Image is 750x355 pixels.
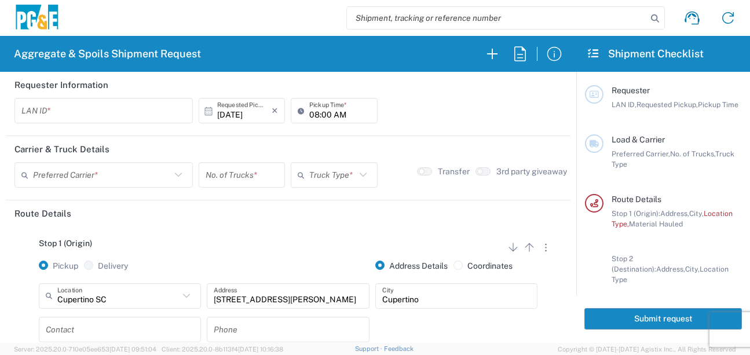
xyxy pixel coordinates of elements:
img: pge [14,5,60,32]
a: Feedback [384,345,414,352]
label: Address Details [375,261,448,271]
h2: Route Details [14,208,71,219]
span: [DATE] 09:51:04 [109,346,156,353]
span: Server: 2025.20.0-710e05ee653 [14,346,156,353]
button: Submit request [584,308,742,330]
span: No. of Trucks, [670,149,715,158]
h2: Shipment Checklist [587,47,704,61]
i: × [272,101,278,120]
h2: Requester Information [14,79,108,91]
span: Route Details [612,195,661,204]
span: Requester [612,86,650,95]
h2: Aggregate & Spoils Shipment Request [14,47,201,61]
h2: Carrier & Truck Details [14,144,109,155]
a: Support [355,345,384,352]
span: LAN ID, [612,100,636,109]
span: Stop 1 (Origin): [612,209,660,218]
span: Preferred Carrier, [612,149,670,158]
label: Transfer [438,166,470,177]
span: Address, [656,265,685,273]
label: 3rd party giveaway [496,166,567,177]
span: Address, [660,209,689,218]
span: Stop 1 (Origin) [39,239,92,248]
span: City, [685,265,700,273]
span: Stop 2 (Destination): [612,254,656,273]
span: [DATE] 10:16:38 [238,346,283,353]
label: Coordinates [453,261,513,271]
input: Shipment, tracking or reference number [347,7,647,29]
span: Copyright © [DATE]-[DATE] Agistix Inc., All Rights Reserved [558,344,736,354]
span: Requested Pickup, [636,100,698,109]
span: Material Hauled [629,219,683,228]
span: Pickup Time [698,100,738,109]
span: Client: 2025.20.0-8b113f4 [162,346,283,353]
span: Load & Carrier [612,135,665,144]
span: City, [689,209,704,218]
